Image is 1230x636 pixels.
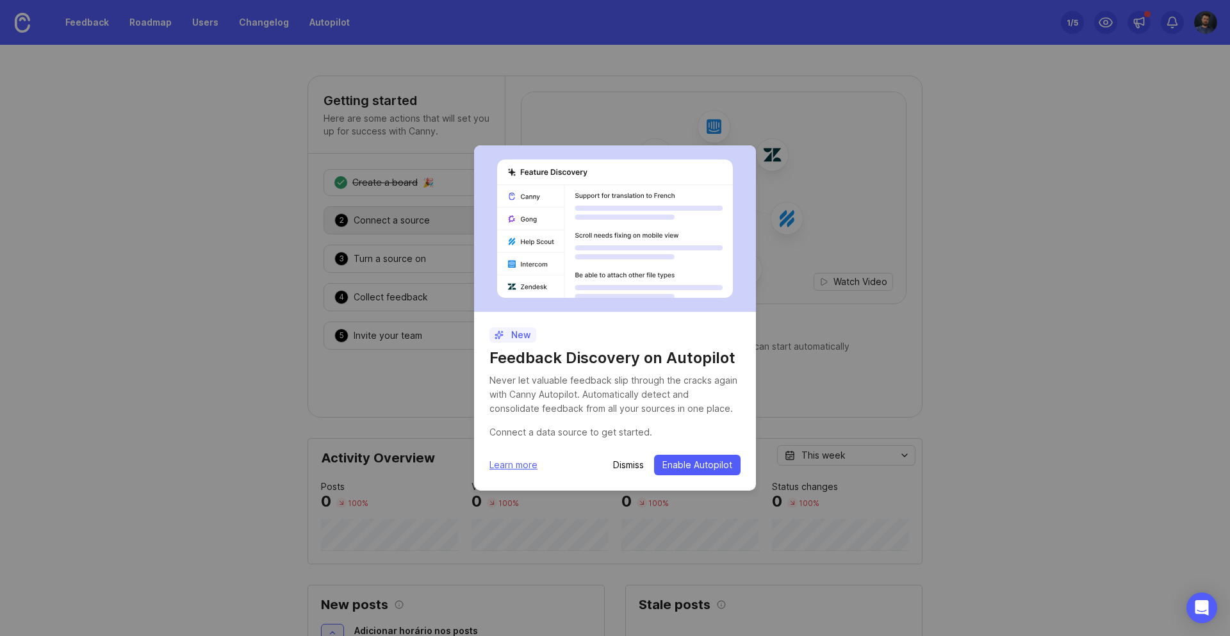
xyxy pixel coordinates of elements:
div: Never let valuable feedback slip through the cracks again with Canny Autopilot. Automatically det... [489,373,741,416]
a: Learn more [489,458,537,472]
button: Dismiss [613,459,644,471]
p: New [495,329,531,341]
div: Connect a data source to get started. [489,425,741,439]
h1: Feedback Discovery on Autopilot [489,348,741,368]
span: Enable Autopilot [662,459,732,471]
button: Enable Autopilot [654,455,741,475]
img: autopilot-456452bdd303029aca878276f8eef889.svg [497,159,733,298]
div: Open Intercom Messenger [1186,592,1217,623]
